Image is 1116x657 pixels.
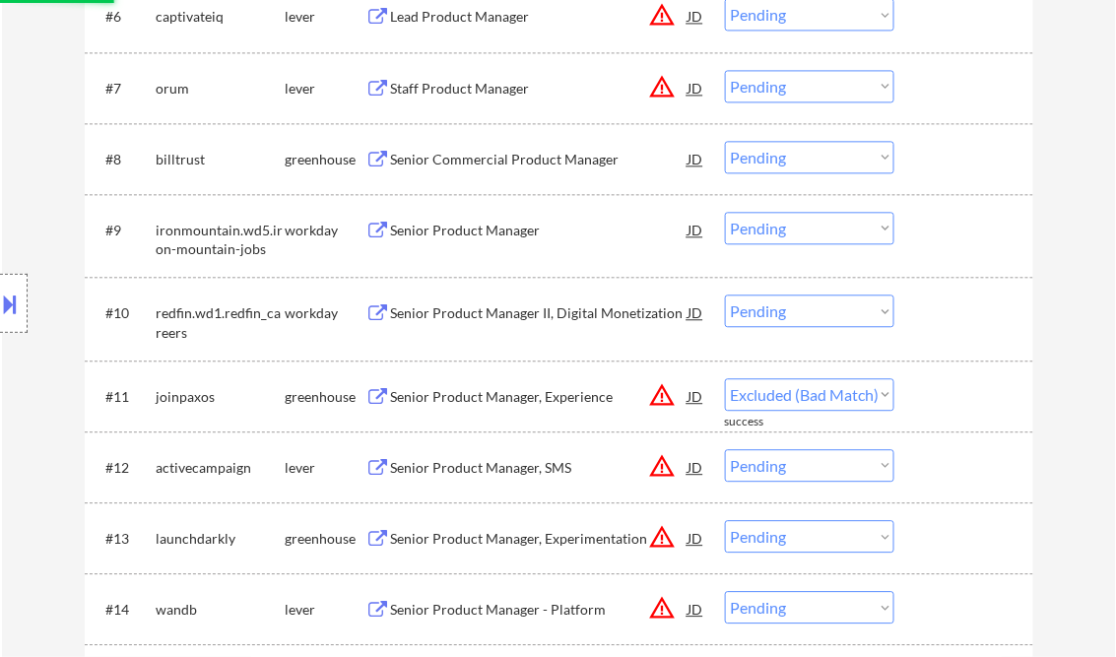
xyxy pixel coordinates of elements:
[391,387,689,407] div: Senior Product Manager, Experience
[157,79,286,99] div: orum
[157,529,286,549] div: launchdarkly
[391,221,689,240] div: Senior Product Manager
[391,303,689,323] div: Senior Product Manager II, Digital Monetization
[391,458,689,478] div: Senior Product Manager, SMS
[649,523,677,551] button: warning_amber
[649,1,677,29] button: warning_amber
[687,295,706,330] div: JD
[649,73,677,100] button: warning_amber
[391,79,689,99] div: Staff Product Manager
[391,529,689,549] div: Senior Product Manager, Experimentation
[106,7,141,27] div: #6
[725,414,804,430] div: success
[687,520,706,556] div: JD
[286,79,366,99] div: lever
[286,600,366,620] div: lever
[687,449,706,485] div: JD
[687,378,706,414] div: JD
[687,70,706,105] div: JD
[157,600,286,620] div: wandb
[286,529,366,549] div: greenhouse
[649,452,677,480] button: warning_amber
[687,141,706,176] div: JD
[106,79,141,99] div: #7
[157,7,286,27] div: captivateiq
[649,381,677,409] button: warning_amber
[649,594,677,622] button: warning_amber
[106,529,141,549] div: #13
[391,150,689,169] div: Senior Commercial Product Manager
[391,600,689,620] div: Senior Product Manager - Platform
[106,600,141,620] div: #14
[286,7,366,27] div: lever
[687,591,706,626] div: JD
[391,7,689,27] div: Lead Product Manager
[687,212,706,247] div: JD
